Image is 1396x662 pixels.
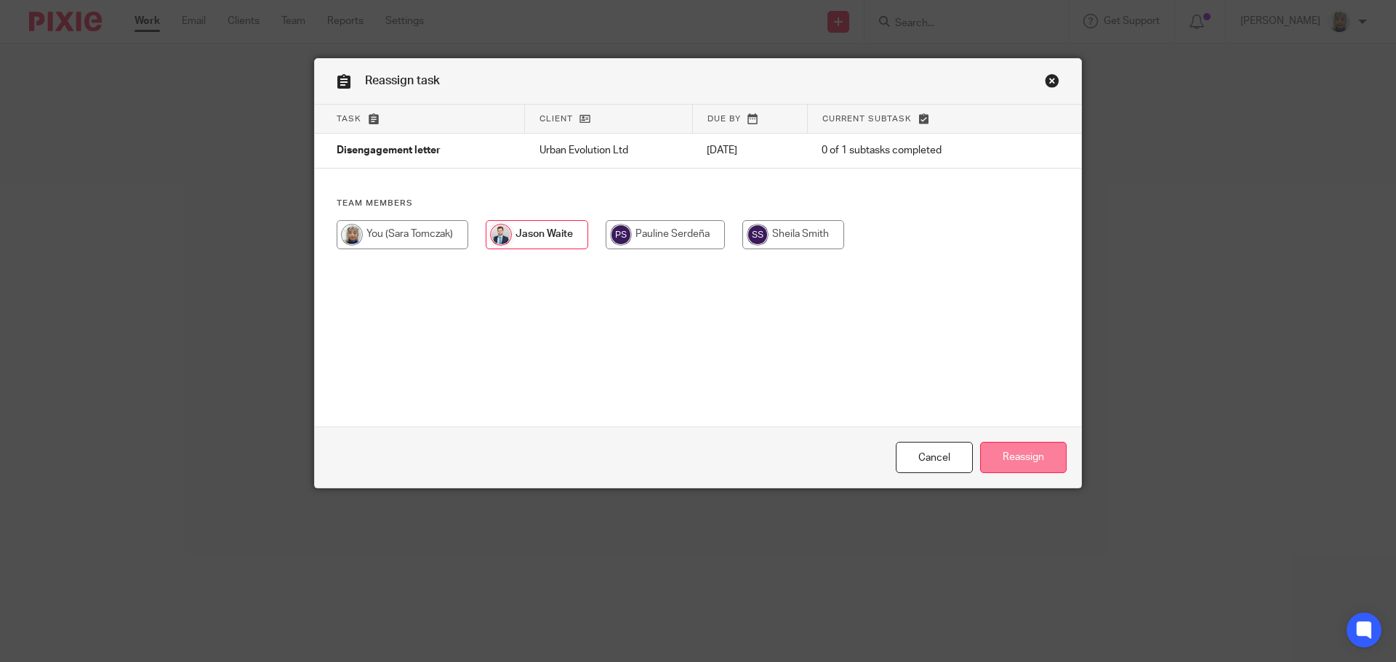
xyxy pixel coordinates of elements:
[822,115,912,123] span: Current subtask
[1045,73,1059,93] a: Close this dialog window
[896,442,973,473] a: Close this dialog window
[365,75,440,86] span: Reassign task
[539,143,678,158] p: Urban Evolution Ltd
[980,442,1067,473] input: Reassign
[337,146,441,156] span: Disengagement letter
[707,115,741,123] span: Due by
[707,143,793,158] p: [DATE]
[539,115,573,123] span: Client
[337,115,361,123] span: Task
[807,134,1019,169] td: 0 of 1 subtasks completed
[337,198,1059,209] h4: Team members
